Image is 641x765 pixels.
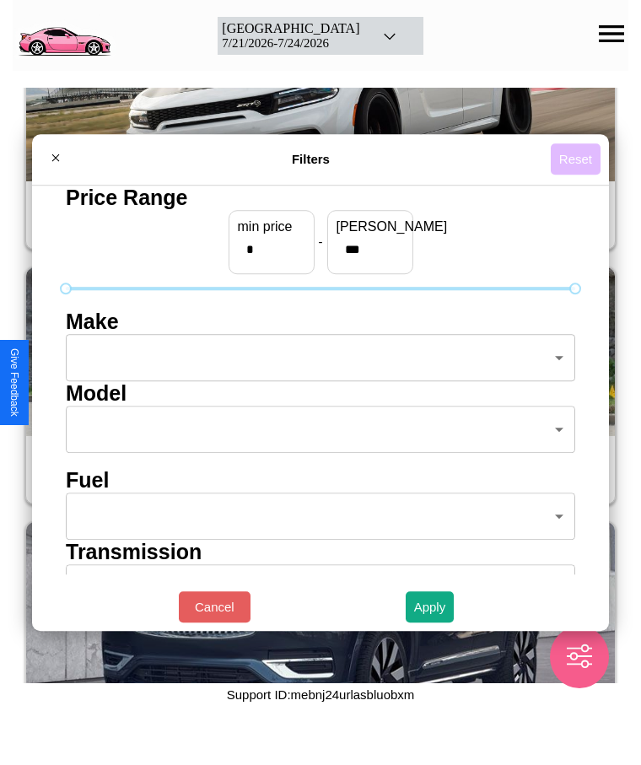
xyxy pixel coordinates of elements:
button: Cancel [179,591,250,622]
div: 7 / 21 / 2026 - 7 / 24 / 2026 [222,36,359,51]
h4: Model [66,381,575,406]
button: Reset [551,143,601,175]
p: - [319,230,323,253]
img: logo [13,8,116,59]
label: [PERSON_NAME] [337,219,404,234]
button: Apply [406,591,455,622]
div: Give Feedback [8,348,20,417]
h4: Make [66,310,575,334]
p: Support ID: mebnj24urlasbluobxm [227,683,415,706]
label: min price [238,219,305,234]
h4: Transmission [66,540,575,564]
h4: Filters [71,152,551,166]
h4: Fuel [66,468,575,493]
div: [GEOGRAPHIC_DATA] [222,21,359,36]
h4: Price Range [66,186,575,210]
